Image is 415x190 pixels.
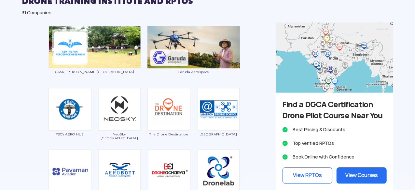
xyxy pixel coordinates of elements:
a: View Courses [337,167,387,184]
a: Garuda Aerospace [147,44,240,74]
span: Garuda Aerospace [147,70,240,74]
li: Best Pricing & Discounts [283,125,387,134]
img: ic_amtron.png [197,88,240,131]
div: 31 Companies [22,9,393,16]
li: Book Online with Confidence [283,152,387,161]
img: bg_advert_training_sidebar.png [276,22,393,93]
li: Top Verified RPTOs [283,139,387,148]
span: [GEOGRAPHIC_DATA] [197,132,240,136]
h3: Find a DGCA Certification Drone Pilot Course Near You [283,99,387,121]
a: The Drone Destination [147,106,190,136]
img: ic_garudarpto_eco.png [147,26,240,68]
a: PBC’s AERO HUB [48,106,91,136]
span: The Drone Destination [147,132,190,136]
img: img_neosky.png [98,88,141,131]
img: ic_annauniversity_block.png [48,26,141,68]
img: ic_dronedestination.png [147,88,190,131]
span: PBC’s AERO HUB [48,132,91,136]
img: ic_pbc.png [48,88,91,131]
span: NeoSky [GEOGRAPHIC_DATA] [98,132,141,140]
a: [GEOGRAPHIC_DATA] [197,106,240,136]
span: CASR, [PERSON_NAME][GEOGRAPHIC_DATA] [48,70,141,74]
a: View RPTOs [283,167,333,184]
a: CASR, [PERSON_NAME][GEOGRAPHIC_DATA] [48,44,141,74]
a: NeoSky [GEOGRAPHIC_DATA] [98,106,141,140]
